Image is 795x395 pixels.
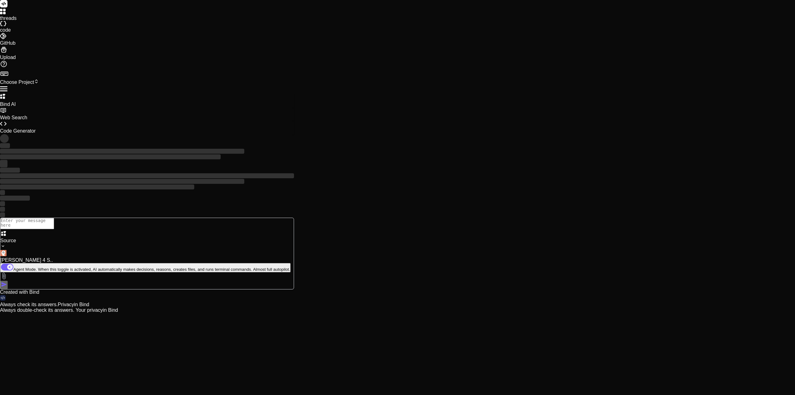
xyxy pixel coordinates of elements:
span: Privacy [58,302,74,307]
img: attachment [0,272,7,279]
span: Agent Mode. When this toggle is activated, AI automatically makes decisions, reasons, creates fil... [13,267,290,272]
img: Pick Models [0,243,6,249]
p: [PERSON_NAME] 4 S.. [0,257,294,263]
img: icon [1,281,7,288]
span: privacy [87,307,103,313]
button: Agent Mode. When this toggle is activated, AI automatically makes decisions, reasons, creates fil... [0,263,291,272]
p: Source [0,238,294,243]
img: Claude 4 Sonnet [0,250,7,256]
